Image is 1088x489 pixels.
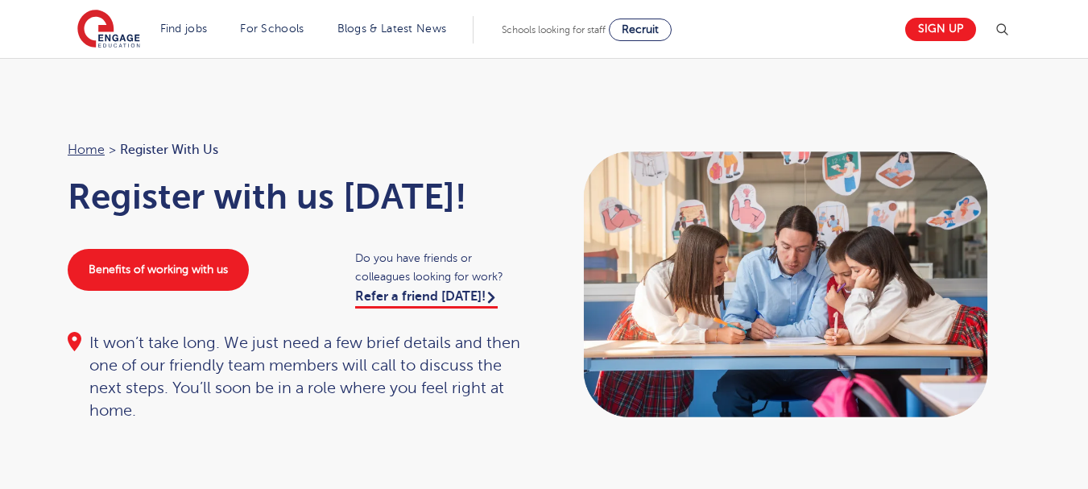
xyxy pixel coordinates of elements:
[905,18,976,41] a: Sign up
[502,24,606,35] span: Schools looking for staff
[355,249,528,286] span: Do you have friends or colleagues looking for work?
[337,23,447,35] a: Blogs & Latest News
[68,143,105,157] a: Home
[109,143,116,157] span: >
[609,19,672,41] a: Recruit
[68,139,528,160] nav: breadcrumb
[68,249,249,291] a: Benefits of working with us
[160,23,208,35] a: Find jobs
[77,10,140,50] img: Engage Education
[240,23,304,35] a: For Schools
[120,139,218,160] span: Register with us
[68,332,528,422] div: It won’t take long. We just need a few brief details and then one of our friendly team members wi...
[622,23,659,35] span: Recruit
[355,289,498,309] a: Refer a friend [DATE]!
[68,176,528,217] h1: Register with us [DATE]!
